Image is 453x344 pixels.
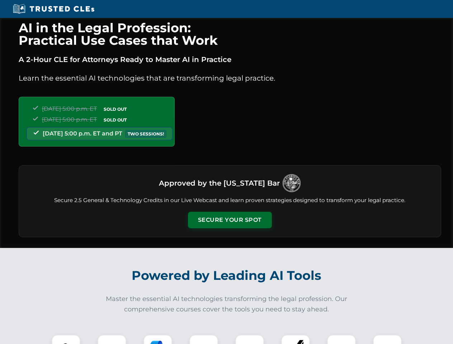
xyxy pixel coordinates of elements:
img: Trusted CLEs [11,4,96,14]
p: Secure 2.5 General & Technology Credits in our Live Webcast and learn proven strategies designed ... [28,196,432,205]
h2: Powered by Leading AI Tools [28,263,425,288]
span: SOLD OUT [101,116,129,124]
p: A 2-Hour CLE for Attorneys Ready to Master AI in Practice [19,54,441,65]
img: Logo [283,174,301,192]
h1: AI in the Legal Profession: Practical Use Cases that Work [19,21,441,47]
span: [DATE] 5:00 p.m. ET [42,116,97,123]
span: [DATE] 5:00 p.m. ET [42,105,97,112]
p: Master the essential AI technologies transforming the legal profession. Our comprehensive courses... [101,294,352,315]
span: SOLD OUT [101,105,129,113]
p: Learn the essential AI technologies that are transforming legal practice. [19,72,441,84]
button: Secure Your Spot [188,212,272,228]
h3: Approved by the [US_STATE] Bar [159,177,280,190]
